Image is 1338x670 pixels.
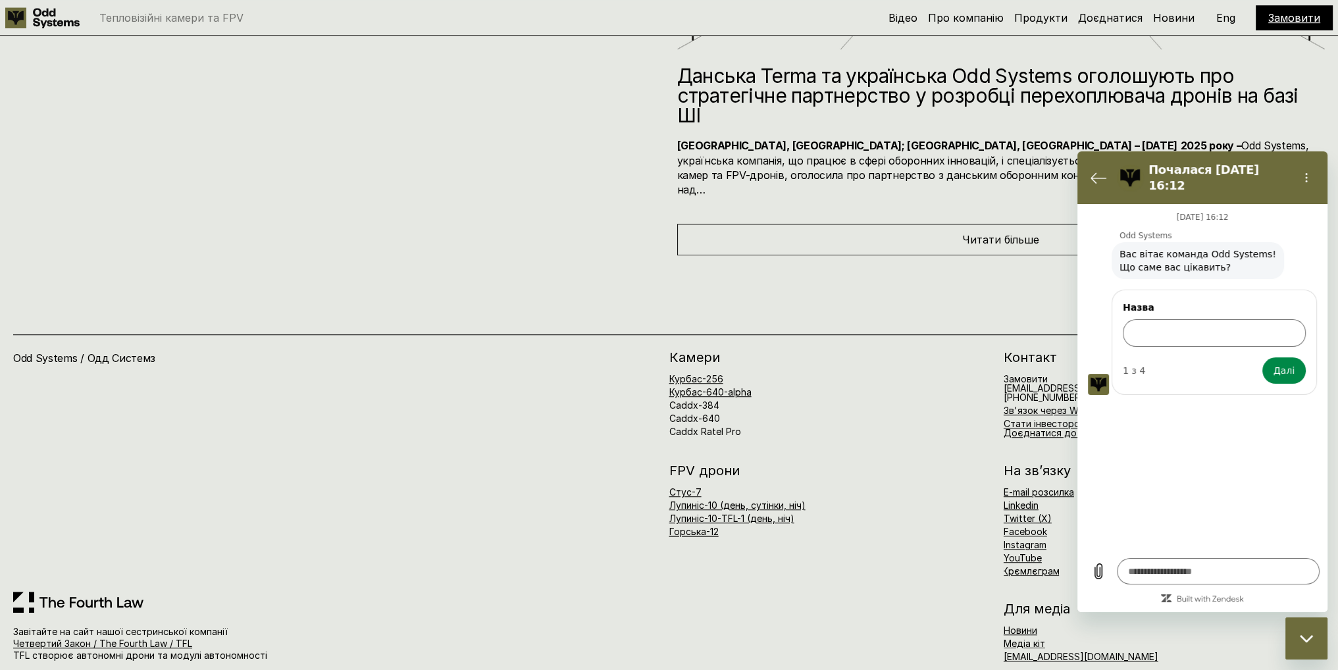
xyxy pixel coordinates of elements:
[1004,374,1158,402] h6: [EMAIL_ADDRESS][DOMAIN_NAME]
[1268,11,1320,24] a: Замовити
[677,66,1325,125] h2: Данська Terma та українська Odd Systems оголошують про стратегічне партнерство у розробці перехоп...
[1004,513,1052,524] a: Twitter (X)
[1078,11,1143,24] a: Доєднатися
[669,386,752,398] a: Курбас-640-alpha
[677,139,1177,152] strong: [GEOGRAPHIC_DATA], [GEOGRAPHIC_DATA]; [GEOGRAPHIC_DATA], [GEOGRAPHIC_DATA] – [DATE]
[669,486,702,498] a: Стус-7
[1004,405,1119,416] a: Зв'язок через What'sApp
[669,413,720,424] a: Caddx-640
[669,464,991,477] h2: FPV дрони
[1004,418,1170,429] a: Стати інвестором чи благодійником
[669,373,723,384] a: Курбас-256
[99,13,244,23] p: Тепловізійні камери та FPV
[1004,392,1085,403] span: [PHONE_NUMBER]
[1181,139,1241,152] strong: 2025 року –
[1004,651,1158,662] a: [EMAIL_ADDRESS][DOMAIN_NAME]
[669,526,719,537] a: Горська-12
[928,11,1004,24] a: Про компанію
[962,233,1039,246] span: Читати більше
[13,638,192,649] a: Четвертий Закон / The Fourth Law / TFL
[1014,11,1068,24] a: Продукти
[1004,539,1046,550] a: Instagram
[1004,638,1045,649] a: Медіа кіт
[1002,565,1060,577] a: Крємлєграм
[1285,617,1327,659] iframe: Кнопка для запуску вікна повідомлень, розмова триває
[669,351,991,364] h2: Камери
[669,500,806,511] a: Лупиніс-10 (день, сутінки, ніч)
[1004,552,1042,563] a: YouTube
[1004,625,1037,636] a: Новини
[888,11,917,24] a: Відео
[1004,500,1039,511] a: Linkedin
[669,513,794,524] a: Лупиніс-10-TFL-1 (день, ніч)
[1077,151,1327,612] iframe: Вікно повідомлень
[1004,427,1119,438] a: Доєднатися до команди
[1004,486,1074,498] a: E-mail розсилка
[669,426,741,437] a: Caddx Ratel Pro
[669,399,719,411] a: Caddx-384
[1153,11,1195,24] a: Новини
[677,138,1325,197] h4: Odd Systems, українська компанія, що працює в сфері оборонних інновацій, і спеціалізується на роз...
[13,626,359,662] p: Завітайте на сайт нашої сестринської компанії TFL створює автономні дрони та модулі автономності
[1004,464,1071,477] h2: На зв’язку
[1216,13,1235,23] p: Eng
[1004,351,1325,364] h2: Контакт
[13,351,312,365] h4: Odd Systems / Одд Системз
[1004,602,1325,615] h2: Для медіа
[1004,373,1048,384] a: Замовити
[1004,526,1047,537] a: Facebook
